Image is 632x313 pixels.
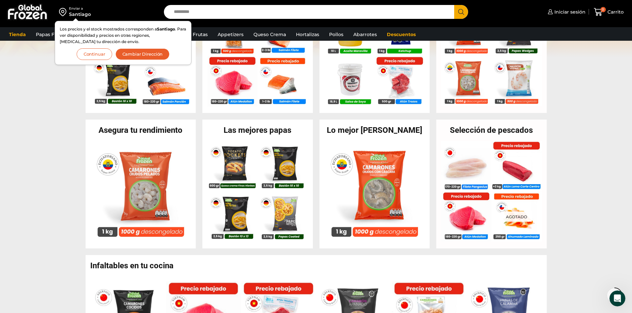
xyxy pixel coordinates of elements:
a: Descuentos [384,28,419,41]
a: Pollos [326,28,347,41]
a: 0 Carrito [592,4,625,20]
button: Continuar [77,48,112,60]
button: Cambiar Dirección [115,48,170,60]
h2: Asegura tu rendimiento [86,126,196,134]
p: Agotado [501,211,532,222]
a: Hortalizas [293,28,322,41]
span: Carrito [606,9,624,15]
a: Appetizers [214,28,247,41]
img: address-field-icon.svg [59,6,69,18]
span: Iniciar sesión [553,9,586,15]
h2: Lo mejor [PERSON_NAME] [319,126,430,134]
h2: Selección de pescados [436,126,547,134]
a: Iniciar sesión [546,5,586,19]
a: Tienda [6,28,29,41]
a: Queso Crema [250,28,289,41]
h2: Infaltables en tu cocina [90,262,547,270]
button: Search button [454,5,468,19]
iframe: Intercom live chat [609,290,625,306]
span: 0 [600,7,606,12]
strong: Santiago [157,26,175,31]
h2: Las mejores papas [202,126,313,134]
a: Papas Fritas [33,28,68,41]
div: Enviar a [69,6,91,11]
div: Santiago [69,11,91,18]
a: Abarrotes [350,28,380,41]
p: Los precios y el stock mostrados corresponden a . Para ver disponibilidad y precios en otras regi... [60,26,186,45]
